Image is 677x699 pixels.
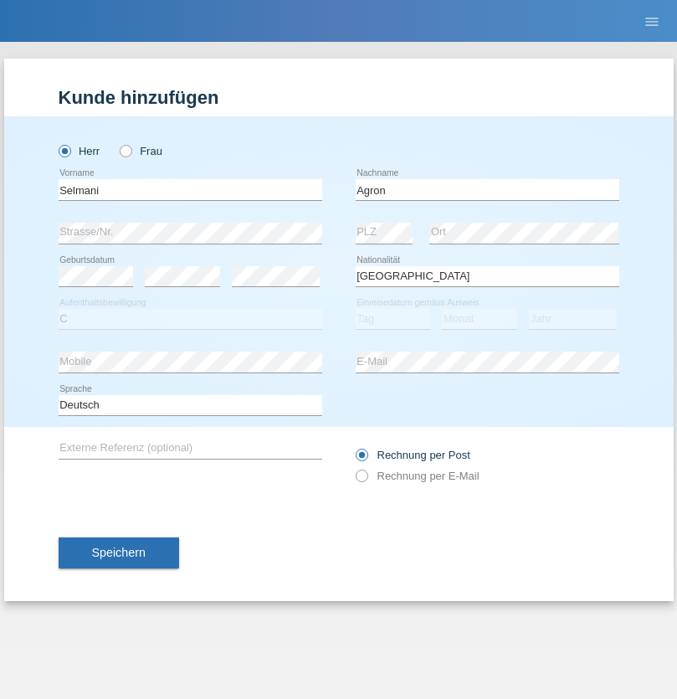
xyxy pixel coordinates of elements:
label: Herr [59,145,100,157]
input: Herr [59,145,69,156]
span: Speichern [92,546,146,559]
input: Rechnung per Post [356,449,367,470]
button: Speichern [59,537,179,569]
label: Frau [120,145,162,157]
label: Rechnung per E-Mail [356,470,480,482]
i: menu [644,13,660,30]
h1: Kunde hinzufügen [59,87,619,108]
label: Rechnung per Post [356,449,470,461]
input: Frau [120,145,131,156]
input: Rechnung per E-Mail [356,470,367,491]
a: menu [635,16,669,26]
